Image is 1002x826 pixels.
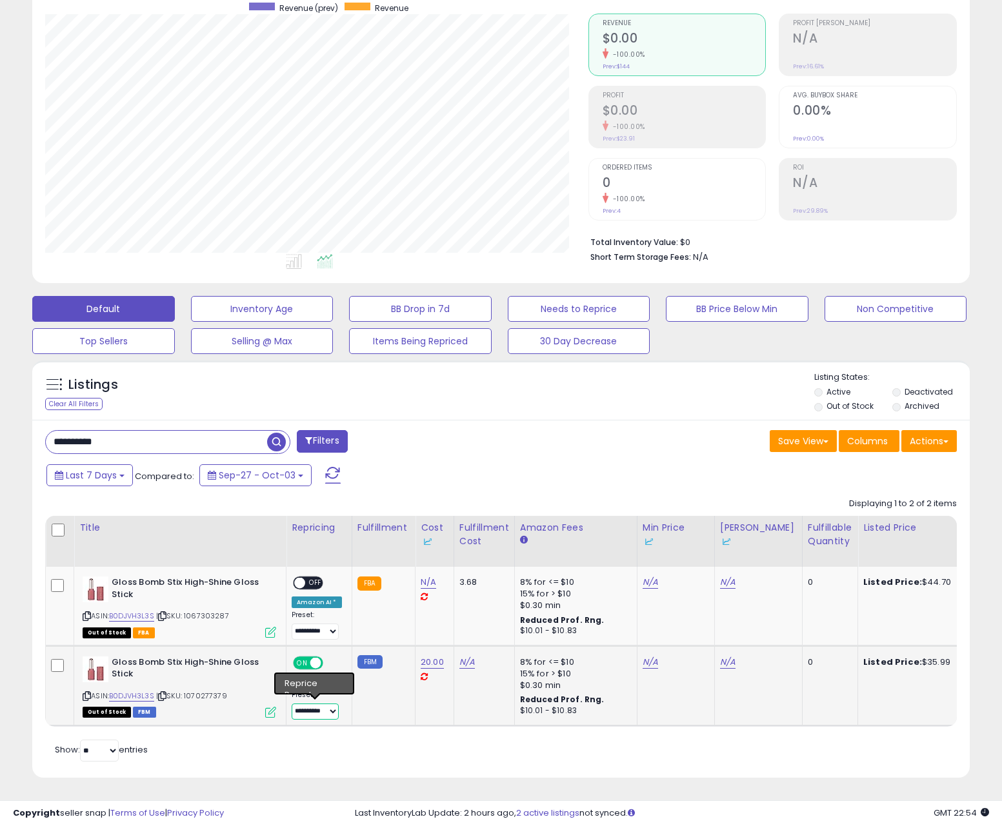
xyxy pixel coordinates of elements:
[643,656,658,669] a: N/A
[520,705,627,716] div: $10.01 - $10.83
[357,655,383,669] small: FBM
[349,296,492,322] button: BB Drop in 7d
[643,576,658,589] a: N/A
[847,435,888,447] span: Columns
[13,807,60,819] strong: Copyright
[770,430,837,452] button: Save View
[357,576,381,591] small: FBA
[292,691,342,720] div: Preset:
[109,611,154,622] a: B0DJVH3L3S
[292,676,342,688] div: Amazon AI *
[693,251,708,263] span: N/A
[83,707,131,718] span: All listings that are currently out of stock and unavailable for purchase on Amazon
[863,576,922,588] b: Listed Price:
[603,135,635,143] small: Prev: $23.91
[46,464,133,486] button: Last 7 Days
[199,464,312,486] button: Sep-27 - Oct-03
[55,743,148,756] span: Show: entries
[135,470,194,482] span: Compared to:
[83,576,276,636] div: ASIN:
[905,400,939,411] label: Archived
[590,237,678,248] b: Total Inventory Value:
[321,657,342,668] span: OFF
[793,164,956,172] span: ROI
[109,691,154,702] a: B0DJVH3L3S
[421,521,448,548] div: Cost
[827,400,874,411] label: Out of Stock
[793,20,956,27] span: Profit [PERSON_NAME]
[305,578,326,589] span: OFF
[219,469,296,482] span: Sep-27 - Oct-03
[459,656,475,669] a: N/A
[793,135,824,143] small: Prev: 0.00%
[279,3,338,14] span: Revenue (prev)
[520,521,632,535] div: Amazon Fees
[421,656,444,669] a: 20.00
[520,625,627,636] div: $10.01 - $10.83
[849,498,957,510] div: Displaying 1 to 2 of 2 items
[421,535,448,548] div: Some or all of the values in this column are provided from Inventory Lab.
[83,576,108,602] img: 318XZeaKb7L._SL40_.jpg
[603,103,766,121] h2: $0.00
[156,611,229,621] span: | SKU: 1067303287
[110,807,165,819] a: Terms of Use
[608,194,645,204] small: -100.00%
[421,535,434,548] img: InventoryLab Logo
[934,807,989,819] span: 2025-10-11 22:54 GMT
[720,535,797,548] div: Some or all of the values in this column are provided from Inventory Lab.
[292,521,346,535] div: Repricing
[66,469,117,482] span: Last 7 Days
[901,430,957,452] button: Actions
[905,386,953,397] label: Deactivated
[112,656,268,683] b: Gloss Bomb Stix High-Shine Gloss Stick
[13,807,224,820] div: seller snap | |
[133,627,155,638] span: FBA
[863,656,922,668] b: Listed Price:
[603,175,766,193] h2: 0
[520,694,605,705] b: Reduced Prof. Rng.
[720,656,736,669] a: N/A
[793,207,828,215] small: Prev: 29.89%
[520,600,627,611] div: $0.30 min
[808,656,848,668] div: 0
[32,328,175,354] button: Top Sellers
[459,576,505,588] div: 3.68
[516,807,579,819] a: 2 active listings
[191,328,334,354] button: Selling @ Max
[720,535,733,548] img: InventoryLab Logo
[608,122,645,132] small: -100.00%
[825,296,967,322] button: Non Competitive
[520,588,627,600] div: 15% for > $10
[459,521,509,548] div: Fulfillment Cost
[603,63,630,70] small: Prev: $144
[83,656,276,716] div: ASIN:
[32,296,175,322] button: Default
[355,807,989,820] div: Last InventoryLab Update: 2 hours ago, not synced.
[520,535,528,546] small: Amazon Fees.
[520,656,627,668] div: 8% for <= $10
[608,50,645,59] small: -100.00%
[191,296,334,322] button: Inventory Age
[133,707,156,718] span: FBM
[83,656,108,682] img: 318XZeaKb7L._SL40_.jpg
[520,615,605,625] b: Reduced Prof. Rng.
[603,92,766,99] span: Profit
[720,576,736,589] a: N/A
[520,680,627,691] div: $0.30 min
[808,521,852,548] div: Fulfillable Quantity
[292,611,342,640] div: Preset:
[808,576,848,588] div: 0
[643,535,656,548] img: InventoryLab Logo
[827,386,850,397] label: Active
[793,92,956,99] span: Avg. Buybox Share
[603,164,766,172] span: Ordered Items
[520,668,627,680] div: 15% for > $10
[297,430,347,453] button: Filters
[863,656,970,668] div: $35.99
[603,31,766,48] h2: $0.00
[863,521,975,535] div: Listed Price
[79,521,281,535] div: Title
[863,576,970,588] div: $44.70
[643,521,709,548] div: Min Price
[45,398,103,410] div: Clear All Filters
